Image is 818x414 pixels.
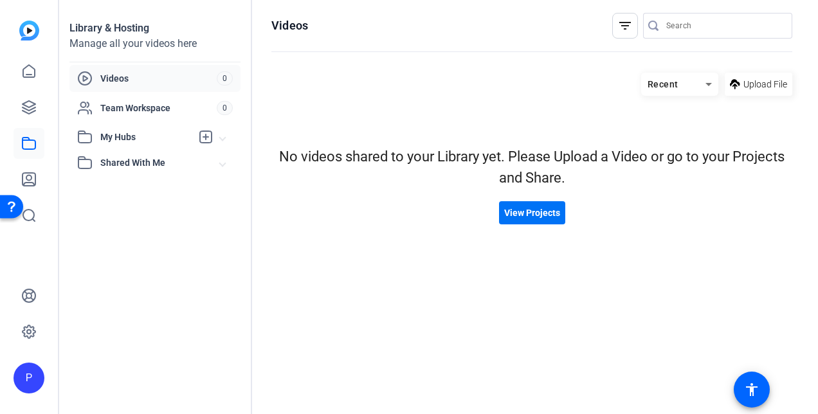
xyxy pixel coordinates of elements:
span: 0 [217,101,233,115]
div: P [14,363,44,393]
span: My Hubs [100,130,192,144]
span: View Projects [504,206,560,220]
button: View Projects [499,201,565,224]
img: blue-gradient.svg [19,21,39,40]
mat-expansion-panel-header: My Hubs [69,124,241,150]
h1: Videos [271,18,308,33]
span: 0 [217,71,233,85]
span: Shared With Me [100,156,220,170]
mat-icon: filter_list [617,18,633,33]
div: Manage all your videos here [69,36,241,51]
span: Videos [100,72,217,85]
input: Search [666,18,782,33]
button: Upload File [725,73,792,96]
span: Team Workspace [100,102,217,114]
span: Recent [648,79,678,89]
div: No videos shared to your Library yet. Please Upload a Video or go to your Projects and Share. [271,146,792,188]
div: Library & Hosting [69,21,241,36]
mat-expansion-panel-header: Shared With Me [69,150,241,175]
span: Upload File [743,78,787,91]
mat-icon: accessibility [744,382,759,397]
